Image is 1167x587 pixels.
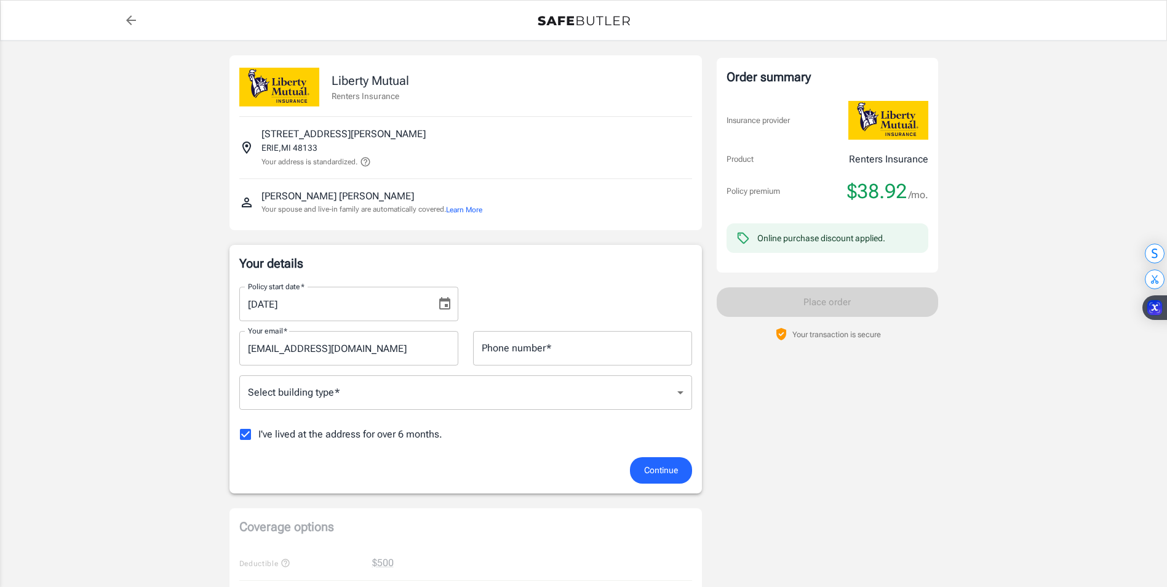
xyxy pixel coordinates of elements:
[239,287,428,321] input: MM/DD/YYYY
[727,153,754,166] p: Product
[248,325,287,336] label: Your email
[332,71,409,90] p: Liberty Mutual
[630,457,692,484] button: Continue
[909,186,928,204] span: /mo.
[792,329,881,340] p: Your transaction is secure
[119,8,143,33] a: back to quotes
[727,185,780,198] p: Policy premium
[261,189,414,204] p: [PERSON_NAME] [PERSON_NAME]
[757,232,885,244] div: Online purchase discount applied.
[261,142,317,154] p: ERIE , MI 48133
[848,101,928,140] img: Liberty Mutual
[261,156,357,167] p: Your address is standardized.
[239,68,319,106] img: Liberty Mutual
[261,204,482,215] p: Your spouse and live-in family are automatically covered.
[473,331,692,365] input: Enter number
[239,255,692,272] p: Your details
[239,195,254,210] svg: Insured person
[239,331,458,365] input: Enter email
[847,179,907,204] span: $38.92
[644,463,678,478] span: Continue
[727,114,790,127] p: Insurance provider
[261,127,426,142] p: [STREET_ADDRESS][PERSON_NAME]
[849,152,928,167] p: Renters Insurance
[258,427,442,442] span: I've lived at the address for over 6 months.
[239,140,254,155] svg: Insured address
[727,68,928,86] div: Order summary
[332,90,409,102] p: Renters Insurance
[446,204,482,215] button: Learn More
[538,16,630,26] img: Back to quotes
[432,292,457,316] button: Choose date, selected date is Sep 20, 2025
[248,281,305,292] label: Policy start date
